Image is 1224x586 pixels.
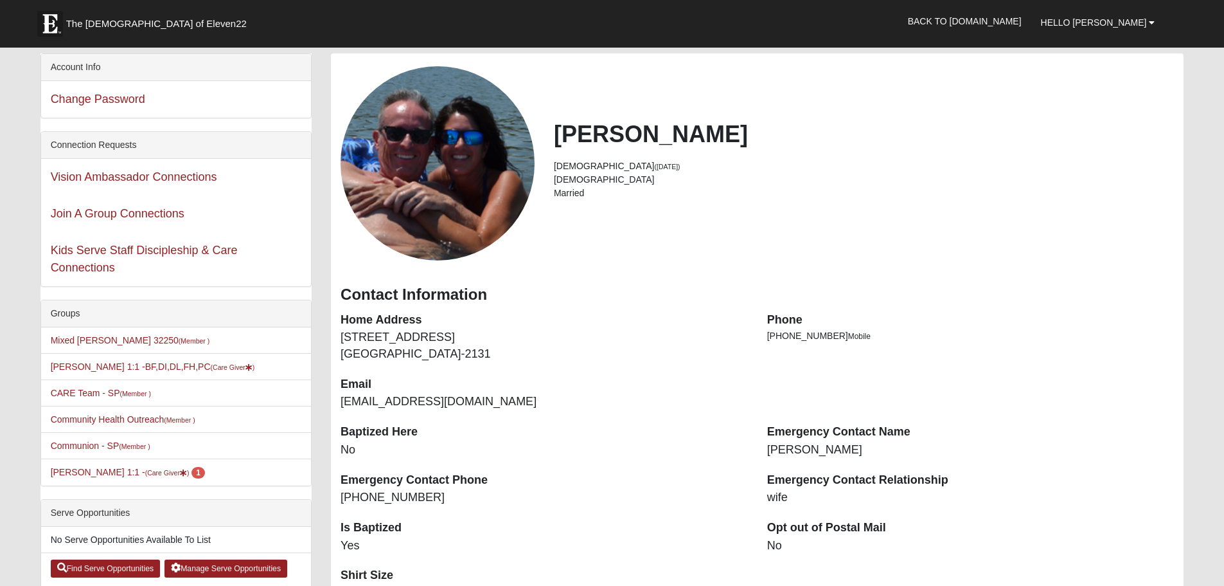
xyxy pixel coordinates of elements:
[41,54,311,81] div: Account Info
[341,490,748,506] dd: [PHONE_NUMBER]
[120,390,151,398] small: (Member )
[179,337,209,345] small: (Member )
[211,363,255,371] small: (Care Giver )
[341,424,748,441] dt: Baptized Here
[1031,6,1165,39] a: Hello [PERSON_NAME]
[554,187,1174,200] li: Married
[341,312,748,329] dt: Home Address
[51,170,217,183] a: Vision Ambassador Connections
[37,11,63,37] img: Eleven22 logo
[554,120,1174,148] h2: [PERSON_NAME]
[51,335,210,345] a: Mixed [PERSON_NAME] 32250(Member )
[41,132,311,159] div: Connection Requests
[341,472,748,489] dt: Emergency Contact Phone
[145,469,190,477] small: (Care Giver )
[51,414,195,425] a: Community Health Outreach(Member )
[848,332,871,341] span: Mobile
[164,416,195,424] small: (Member )
[51,388,151,398] a: CARE Team - SP(Member )
[341,538,748,554] dd: Yes
[341,442,748,459] dd: No
[554,160,1174,173] li: [DEMOGRAPHIC_DATA]
[554,173,1174,187] li: [DEMOGRAPHIC_DATA]
[51,207,184,220] a: Join A Group Connections
[767,520,1175,536] dt: Opt out of Postal Mail
[341,567,748,584] dt: Shirt Size
[51,244,238,274] a: Kids Serve Staff Discipleship & Care Connections
[51,362,255,372] a: [PERSON_NAME] 1:1 -BF,DI,DL,FH,PC(Care Giver)
[1041,17,1147,28] span: Hello [PERSON_NAME]
[41,500,311,527] div: Serve Opportunities
[191,467,205,479] span: number of pending members
[898,5,1031,37] a: Back to [DOMAIN_NAME]
[119,443,150,450] small: (Member )
[767,329,1175,343] li: [PHONE_NUMBER]
[51,560,161,578] a: Find Serve Opportunities
[41,300,311,327] div: Groups
[767,538,1175,554] dd: No
[341,394,748,410] dd: [EMAIL_ADDRESS][DOMAIN_NAME]
[341,520,748,536] dt: Is Baptized
[767,424,1175,441] dt: Emergency Contact Name
[51,441,150,451] a: Communion - SP(Member )
[341,376,748,393] dt: Email
[341,329,748,362] dd: [STREET_ADDRESS] [GEOGRAPHIC_DATA]-2131
[41,527,311,553] li: No Serve Opportunities Available To List
[767,472,1175,489] dt: Emergency Contact Relationship
[51,467,205,477] a: [PERSON_NAME] 1:1 -(Care Giver) 1
[164,560,287,578] a: Manage Serve Opportunities
[31,5,288,37] a: The [DEMOGRAPHIC_DATA] of Eleven22
[655,163,680,170] small: ([DATE])
[341,66,535,261] a: View Fullsize Photo
[51,93,145,105] a: Change Password
[767,312,1175,329] dt: Phone
[767,442,1175,459] dd: [PERSON_NAME]
[767,490,1175,506] dd: wife
[341,286,1174,304] h3: Contact Information
[66,17,247,30] span: The [DEMOGRAPHIC_DATA] of Eleven22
